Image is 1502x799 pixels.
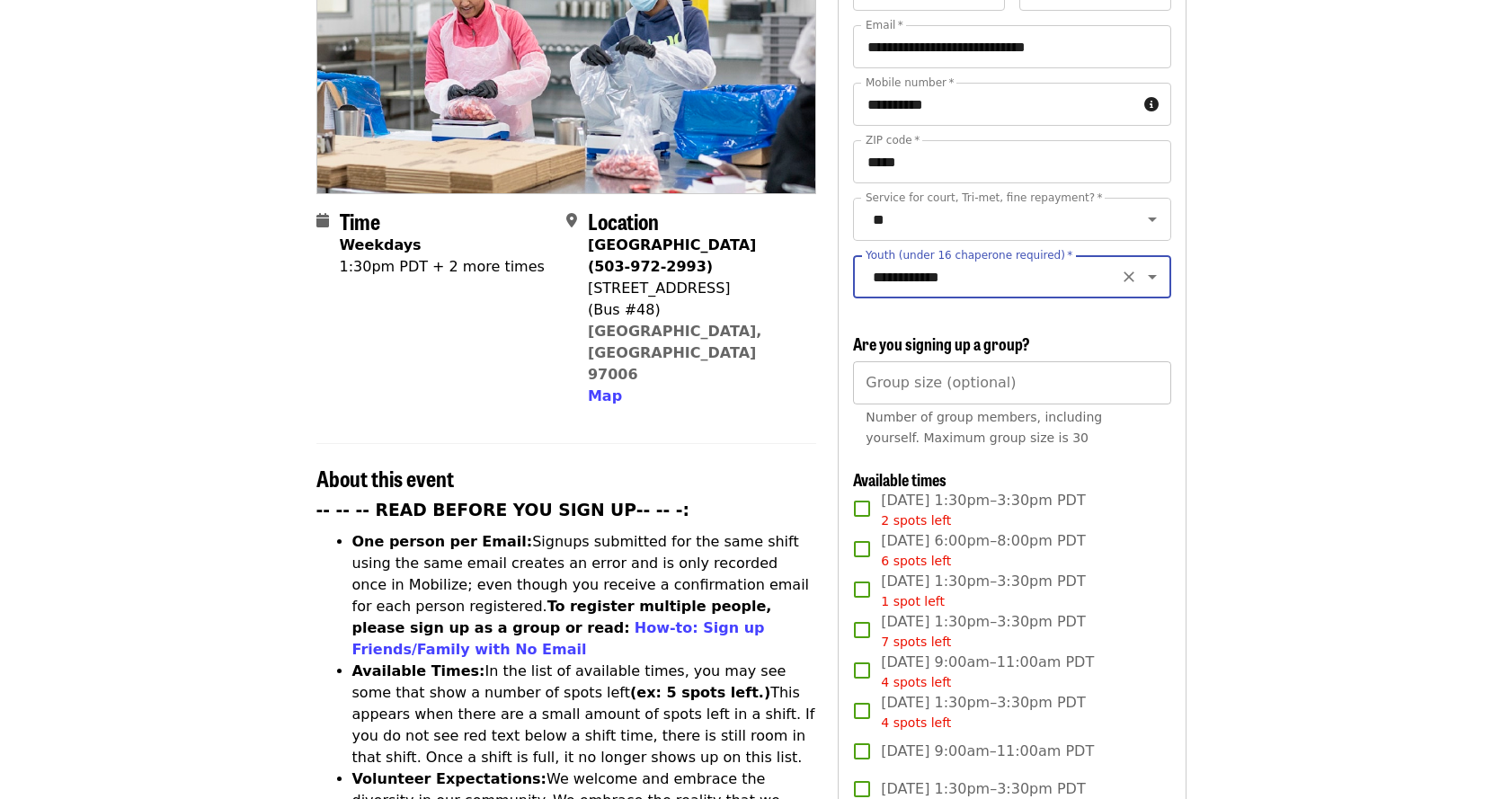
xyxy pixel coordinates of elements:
[881,652,1094,692] span: [DATE] 9:00am–11:00am PDT
[881,741,1094,762] span: [DATE] 9:00am–11:00am PDT
[588,205,659,236] span: Location
[588,236,756,275] strong: [GEOGRAPHIC_DATA] (503-972-2993)
[1144,96,1159,113] i: circle-info icon
[566,212,577,229] i: map-marker-alt icon
[881,513,951,528] span: 2 spots left
[881,490,1085,530] span: [DATE] 1:30pm–3:30pm PDT
[881,675,951,689] span: 4 spots left
[340,236,422,253] strong: Weekdays
[881,715,951,730] span: 4 spots left
[630,684,770,701] strong: (ex: 5 spots left.)
[588,323,762,383] a: [GEOGRAPHIC_DATA], [GEOGRAPHIC_DATA] 97006
[340,256,545,278] div: 1:30pm PDT + 2 more times
[881,692,1085,732] span: [DATE] 1:30pm–3:30pm PDT
[340,205,380,236] span: Time
[352,619,765,658] a: How-to: Sign up Friends/Family with No Email
[352,770,547,787] strong: Volunteer Expectations:
[588,299,802,321] div: (Bus #48)
[352,662,485,679] strong: Available Times:
[1140,264,1165,289] button: Open
[881,554,951,568] span: 6 spots left
[881,635,951,649] span: 7 spots left
[352,661,817,768] li: In the list of available times, you may see some that show a number of spots left This appears wh...
[881,571,1085,611] span: [DATE] 1:30pm–3:30pm PDT
[352,598,772,636] strong: To register multiple people, please sign up as a group or read:
[881,530,1085,571] span: [DATE] 6:00pm–8:00pm PDT
[352,531,817,661] li: Signups submitted for the same shift using the same email creates an error and is only recorded o...
[866,77,954,88] label: Mobile number
[853,361,1170,404] input: [object Object]
[853,140,1170,183] input: ZIP code
[866,135,920,146] label: ZIP code
[866,20,903,31] label: Email
[588,387,622,404] span: Map
[316,501,690,519] strong: -- -- -- READ BEFORE YOU SIGN UP-- -- -:
[853,332,1030,355] span: Are you signing up a group?
[1116,264,1142,289] button: Clear
[866,250,1072,261] label: Youth (under 16 chaperone required)
[1140,207,1165,232] button: Open
[853,83,1136,126] input: Mobile number
[316,462,454,493] span: About this event
[881,594,945,608] span: 1 spot left
[853,25,1170,68] input: Email
[866,192,1103,203] label: Service for court, Tri-met, fine repayment?
[352,533,533,550] strong: One person per Email:
[588,278,802,299] div: [STREET_ADDRESS]
[316,212,329,229] i: calendar icon
[866,410,1102,445] span: Number of group members, including yourself. Maximum group size is 30
[881,611,1085,652] span: [DATE] 1:30pm–3:30pm PDT
[588,386,622,407] button: Map
[853,467,947,491] span: Available times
